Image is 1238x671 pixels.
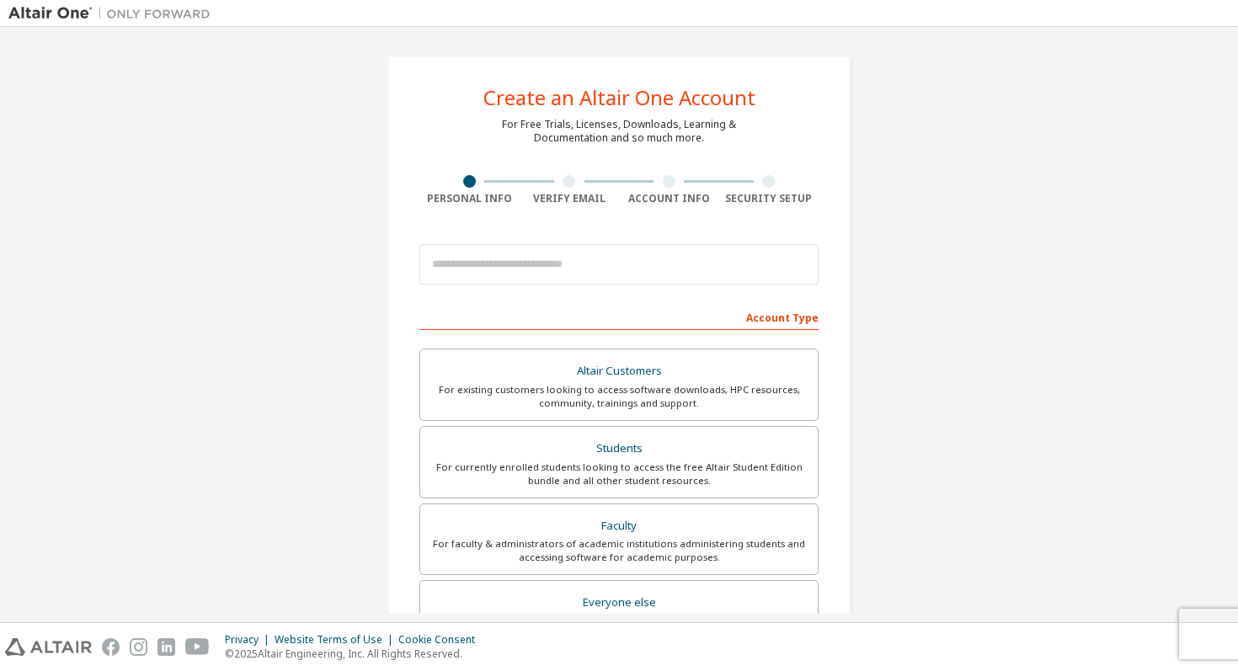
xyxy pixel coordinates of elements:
[619,192,719,205] div: Account Info
[419,192,520,205] div: Personal Info
[102,638,120,656] img: facebook.svg
[419,303,819,330] div: Account Type
[430,383,808,410] div: For existing customers looking to access software downloads, HPC resources, community, trainings ...
[8,5,219,22] img: Altair One
[430,359,808,383] div: Altair Customers
[430,514,808,538] div: Faculty
[430,591,808,615] div: Everyone else
[5,638,92,656] img: altair_logo.svg
[225,647,485,661] p: © 2025 Altair Engineering, Inc. All Rights Reserved.
[398,633,485,647] div: Cookie Consent
[157,638,175,656] img: linkedin.svg
[520,192,620,205] div: Verify Email
[502,118,736,145] div: For Free Trials, Licenses, Downloads, Learning & Documentation and so much more.
[430,461,808,487] div: For currently enrolled students looking to access the free Altair Student Edition bundle and all ...
[483,88,755,108] div: Create an Altair One Account
[185,638,210,656] img: youtube.svg
[430,537,808,564] div: For faculty & administrators of academic institutions administering students and accessing softwa...
[430,437,808,461] div: Students
[225,633,275,647] div: Privacy
[130,638,147,656] img: instagram.svg
[275,633,398,647] div: Website Terms of Use
[719,192,819,205] div: Security Setup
